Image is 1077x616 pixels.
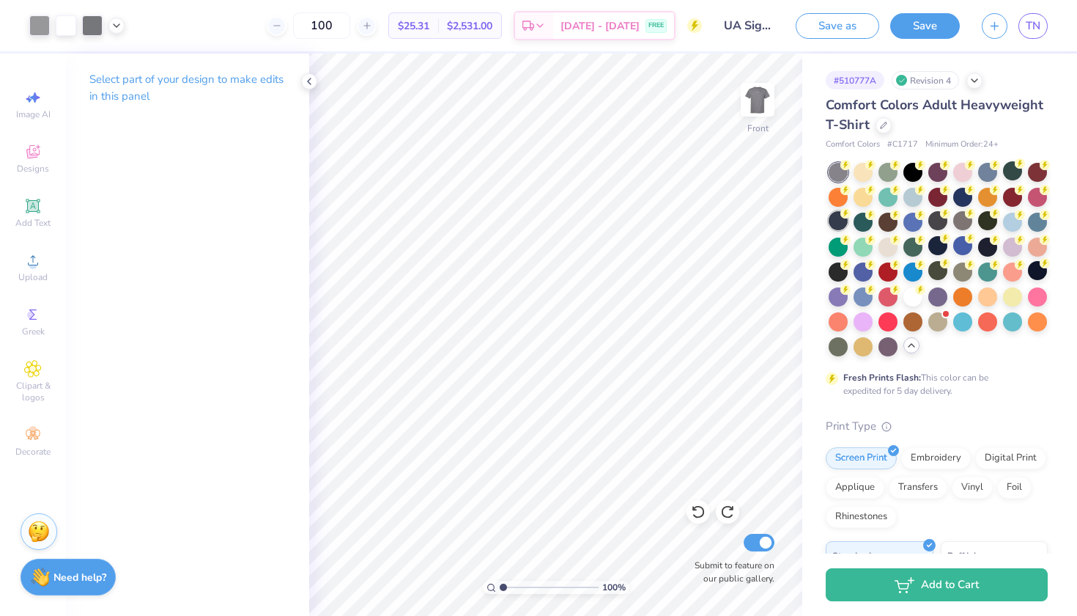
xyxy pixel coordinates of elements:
a: TN [1018,13,1048,39]
strong: Fresh Prints Flash: [843,372,921,384]
div: Digital Print [975,447,1046,469]
span: Puff Ink [947,548,978,563]
span: Comfort Colors Adult Heavyweight T-Shirt [826,96,1043,133]
div: Applique [826,477,884,499]
div: Foil [997,477,1032,499]
span: $2,531.00 [447,18,492,34]
span: Greek [22,326,45,337]
span: Upload [18,271,48,283]
span: 100 % [602,581,626,594]
div: Front [747,122,769,135]
label: Submit to feature on our public gallery. [686,559,774,585]
span: FREE [648,21,664,31]
span: TN [1026,18,1040,34]
button: Save as [796,13,879,39]
span: Clipart & logos [7,380,59,403]
img: Front [743,85,772,114]
div: # 510777A [826,71,884,89]
div: Print Type [826,418,1048,435]
span: Designs [17,163,49,175]
div: Screen Print [826,447,897,469]
div: Transfers [889,477,947,499]
span: $25.31 [398,18,429,34]
strong: Need help? [53,571,106,584]
span: Add Text [15,217,51,229]
div: Revision 4 [892,71,959,89]
span: # C1717 [887,139,918,151]
div: This color can be expedited for 5 day delivery. [843,371,1024,397]
span: Minimum Order: 24 + [925,139,999,151]
span: Image AI [16,109,51,120]
span: Decorate [15,446,51,458]
button: Add to Cart [826,568,1048,601]
input: – – [293,12,350,39]
button: Save [890,13,960,39]
div: Vinyl [952,477,993,499]
div: Embroidery [901,447,971,469]
span: [DATE] - [DATE] [560,18,640,34]
span: Comfort Colors [826,139,880,151]
input: Untitled Design [713,11,785,40]
p: Select part of your design to make edits in this panel [89,71,286,105]
div: Rhinestones [826,506,897,528]
span: Standard [832,548,871,563]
